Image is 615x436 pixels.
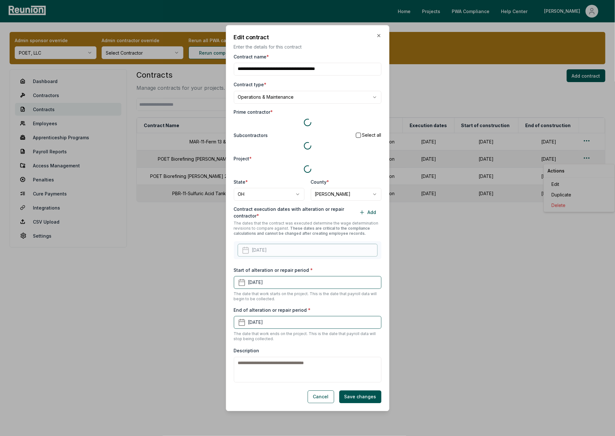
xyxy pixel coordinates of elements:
[234,53,269,60] label: Contract name
[362,133,381,138] label: Select all
[234,226,370,236] span: These dates are critical to the compliance calculations and cannot be changed after creating empl...
[234,291,381,302] p: The date that work starts on the project. This is the date that payroll data will begin to be col...
[234,348,259,353] label: Description
[234,132,268,139] label: Subcontractors
[339,390,381,403] button: Save changes
[234,267,313,273] label: Start of alteration or repair period
[234,316,381,329] button: [DATE]
[234,43,381,50] p: Enter the details for this contract
[234,179,248,185] label: State
[234,33,381,42] h2: Edit contract
[234,307,311,313] label: End of alteration or repair period
[234,82,267,87] label: Contract type
[311,179,329,185] label: County
[234,331,381,341] p: The date that work ends on the project. This is the date that payroll data will stop being collec...
[234,206,354,219] label: Contract execution dates with alteration or repair contractor
[234,221,379,236] span: The dates that the contract was executed determine the wage determination revisions to compare ag...
[234,276,381,289] button: [DATE]
[234,109,273,115] label: Prime contractor
[234,155,252,162] label: Project
[354,206,381,219] button: Add
[308,390,334,403] button: Cancel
